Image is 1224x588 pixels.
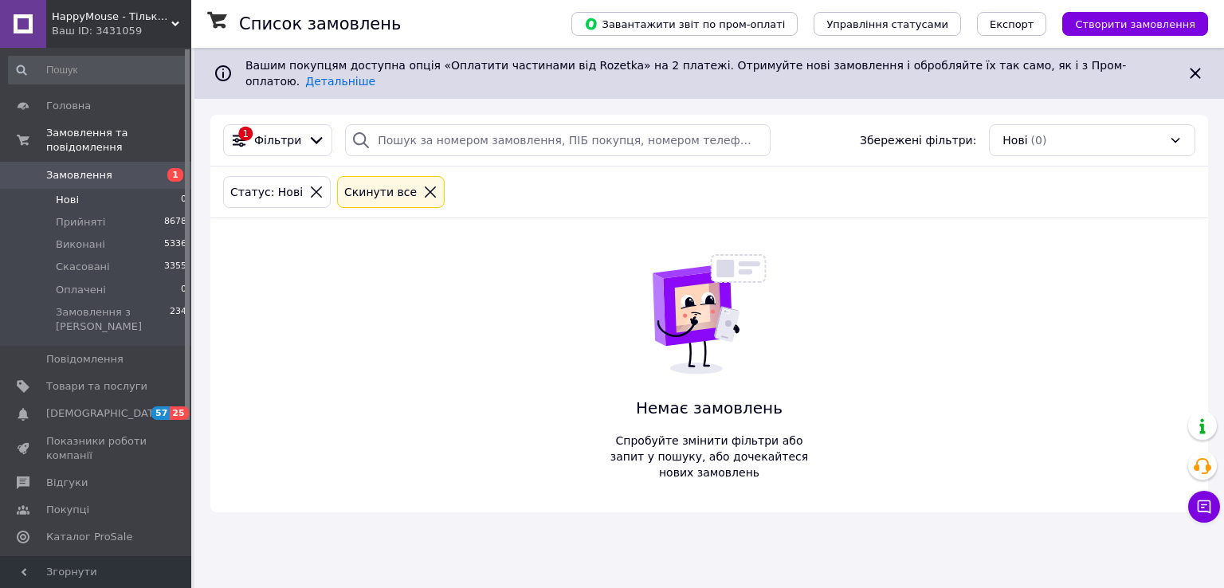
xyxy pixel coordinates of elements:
[571,12,798,36] button: Завантажити звіт по пром-оплаті
[170,406,188,420] span: 25
[46,352,124,367] span: Повідомлення
[56,193,79,207] span: Нові
[341,183,420,201] div: Cкинути все
[584,17,785,31] span: Завантажити звіт по пром-оплаті
[1046,17,1208,29] a: Створити замовлення
[227,183,306,201] div: Статус: Нові
[305,75,375,88] a: Детальніше
[1075,18,1195,30] span: Створити замовлення
[977,12,1047,36] button: Експорт
[604,397,814,420] span: Немає замовлень
[1002,132,1027,148] span: Нові
[8,56,188,84] input: Пошук
[181,193,186,207] span: 0
[56,283,106,297] span: Оплачені
[990,18,1034,30] span: Експорт
[52,10,171,24] span: HappyMouse - Тільки кращі іграшки за доступними цінами💛
[1062,12,1208,36] button: Створити замовлення
[46,99,91,113] span: Головна
[164,260,186,274] span: 3355
[239,14,401,33] h1: Список замовлень
[345,124,770,156] input: Пошук за номером замовлення, ПІБ покупця, номером телефону, Email, номером накладної
[46,503,89,517] span: Покупці
[52,24,191,38] div: Ваш ID: 3431059
[46,530,132,544] span: Каталог ProSale
[164,237,186,252] span: 5336
[151,406,170,420] span: 57
[46,168,112,182] span: Замовлення
[254,132,301,148] span: Фільтри
[46,406,164,421] span: [DEMOGRAPHIC_DATA]
[170,305,186,334] span: 234
[860,132,976,148] span: Збережені фільтри:
[1188,491,1220,523] button: Чат з покупцем
[164,215,186,229] span: 8678
[46,476,88,490] span: Відгуки
[56,305,170,334] span: Замовлення з [PERSON_NAME]
[826,18,948,30] span: Управління статусами
[245,59,1126,88] span: Вашим покупцям доступна опція «Оплатити частинами від Rozetka» на 2 платежі. Отримуйте нові замов...
[1031,134,1047,147] span: (0)
[181,283,186,297] span: 0
[46,379,147,394] span: Товари та послуги
[604,433,814,480] span: Спробуйте змінити фільтри або запит у пошуку, або дочекайтеся нових замовлень
[167,168,183,182] span: 1
[814,12,961,36] button: Управління статусами
[56,260,110,274] span: Скасовані
[56,237,105,252] span: Виконані
[46,434,147,463] span: Показники роботи компанії
[56,215,105,229] span: Прийняті
[46,126,191,155] span: Замовлення та повідомлення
